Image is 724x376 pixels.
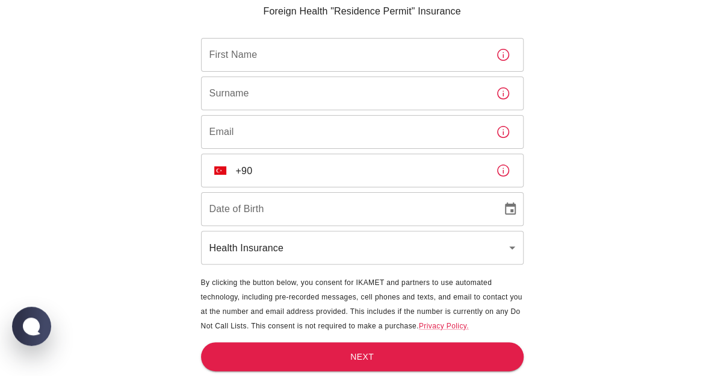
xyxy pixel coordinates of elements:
button: Choose date [498,197,522,221]
input: DD/MM/YYYY [201,192,493,226]
button: Next [201,342,524,372]
img: unknown [214,166,226,175]
div: Health Insurance [201,231,524,265]
span: By clicking the button below, you consent for IKAMET and partners to use automated technology, in... [201,278,522,330]
a: Privacy Policy. [419,322,469,330]
p: Foreign Health "Residence Permit" Insurance [201,4,524,19]
button: Select country [209,160,231,181]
